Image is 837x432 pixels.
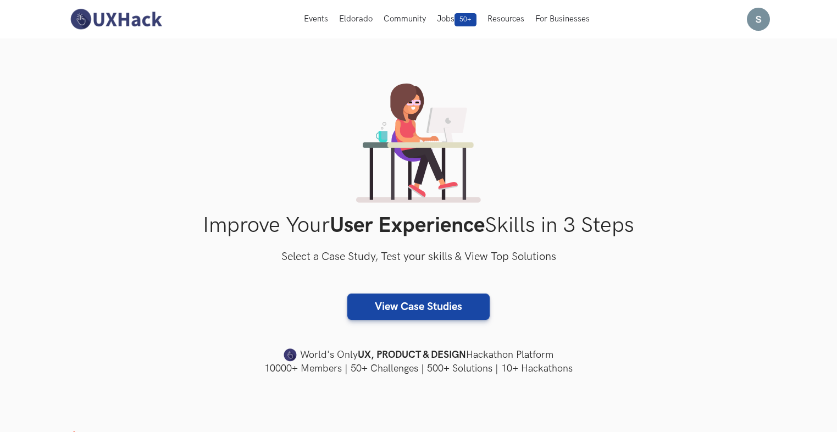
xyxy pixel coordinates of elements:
span: 50+ [454,13,476,26]
h4: 10000+ Members | 50+ Challenges | 500+ Solutions | 10+ Hackathons [67,362,771,375]
h4: World's Only Hackathon Platform [67,347,771,363]
strong: User Experience [330,213,485,239]
h3: Select a Case Study, Test your skills & View Top Solutions [67,248,771,266]
h1: Improve Your Skills in 3 Steps [67,213,771,239]
strong: UX, PRODUCT & DESIGN [358,347,466,363]
a: View Case Studies [347,293,490,320]
img: lady working on laptop [356,84,481,203]
img: UXHack-logo.png [67,8,165,31]
img: uxhack-favicon-image.png [284,348,297,362]
img: Your profile pic [747,8,770,31]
